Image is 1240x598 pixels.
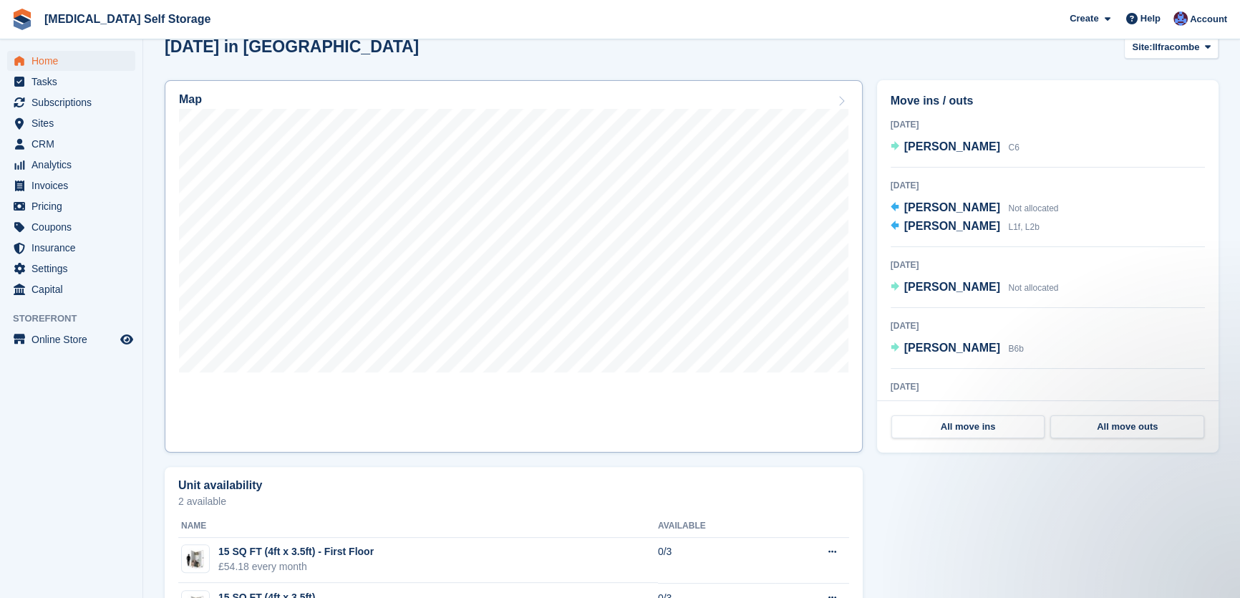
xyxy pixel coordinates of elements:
[891,218,1040,236] a: [PERSON_NAME] L1f, L2b
[7,134,135,154] a: menu
[891,380,1205,393] div: [DATE]
[7,175,135,196] a: menu
[118,331,135,348] a: Preview store
[904,201,1000,213] span: [PERSON_NAME]
[7,238,135,258] a: menu
[904,140,1000,153] span: [PERSON_NAME]
[32,113,117,133] span: Sites
[218,559,374,574] div: £54.18 every month
[891,118,1205,131] div: [DATE]
[32,259,117,279] span: Settings
[891,339,1024,358] a: [PERSON_NAME] B6b
[32,51,117,71] span: Home
[32,92,117,112] span: Subscriptions
[1008,143,1019,153] span: C6
[1153,40,1200,54] span: Ilfracombe
[1008,283,1058,293] span: Not allocated
[178,515,658,538] th: Name
[7,279,135,299] a: menu
[891,259,1205,271] div: [DATE]
[165,80,863,453] a: Map
[32,155,117,175] span: Analytics
[891,319,1205,332] div: [DATE]
[179,93,202,106] h2: Map
[32,134,117,154] span: CRM
[658,537,775,583] td: 0/3
[7,217,135,237] a: menu
[1190,12,1227,26] span: Account
[32,279,117,299] span: Capital
[891,92,1205,110] h2: Move ins / outs
[891,415,1045,438] a: All move ins
[904,281,1000,293] span: [PERSON_NAME]
[1140,11,1161,26] span: Help
[891,138,1019,157] a: [PERSON_NAME] C6
[32,217,117,237] span: Coupons
[891,199,1059,218] a: [PERSON_NAME] Not allocated
[904,220,1000,232] span: [PERSON_NAME]
[1070,11,1098,26] span: Create
[7,329,135,349] a: menu
[1050,415,1204,438] a: All move outs
[1132,40,1152,54] span: Site:
[7,113,135,133] a: menu
[891,179,1205,192] div: [DATE]
[658,515,775,538] th: Available
[904,342,1000,354] span: [PERSON_NAME]
[11,9,33,30] img: stora-icon-8386f47178a22dfd0bd8f6a31ec36ba5ce8667c1dd55bd0f319d3a0aa187defe.svg
[7,196,135,216] a: menu
[32,72,117,92] span: Tasks
[7,72,135,92] a: menu
[165,37,419,57] h2: [DATE] in [GEOGRAPHIC_DATA]
[1008,203,1058,213] span: Not allocated
[7,92,135,112] a: menu
[1008,222,1039,232] span: L1f, L2b
[891,279,1059,297] a: [PERSON_NAME] Not allocated
[39,7,216,31] a: [MEDICAL_DATA] Self Storage
[13,312,142,326] span: Storefront
[32,175,117,196] span: Invoices
[32,329,117,349] span: Online Store
[1124,35,1219,59] button: Site: Ilfracombe
[32,196,117,216] span: Pricing
[7,259,135,279] a: menu
[178,496,849,506] p: 2 available
[178,479,262,492] h2: Unit availability
[7,51,135,71] a: menu
[32,238,117,258] span: Insurance
[7,155,135,175] a: menu
[1173,11,1188,26] img: Helen Walker
[218,544,374,559] div: 15 SQ FT (4ft x 3.5ft) - First Floor
[1008,344,1023,354] span: B6b
[182,549,209,569] img: 15-sqft-unit.jpg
